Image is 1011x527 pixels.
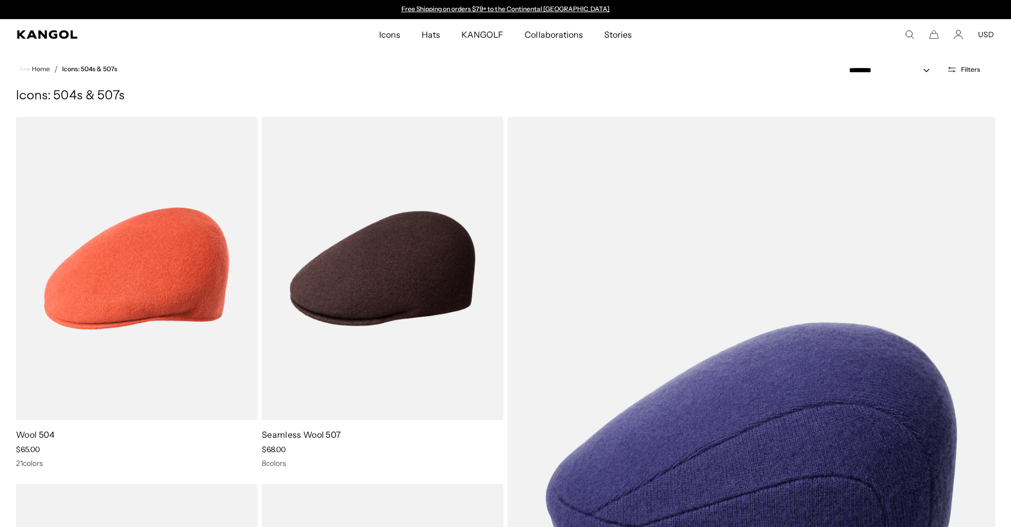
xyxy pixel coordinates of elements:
button: Open filters [940,65,987,74]
a: Wool 504 [16,429,55,440]
a: Kangol [17,30,251,39]
a: Icons [369,19,411,50]
summary: Search here [905,30,914,39]
span: Hats [422,19,440,50]
li: / [50,63,58,75]
slideshow-component: Announcement bar [396,5,615,14]
span: KANGOLF [461,19,503,50]
div: Announcement [396,5,615,14]
span: Filters [961,66,980,73]
a: Home [20,64,50,74]
span: Icons [379,19,400,50]
h1: Icons: 504s & 507s [16,88,995,104]
span: $65.00 [16,445,40,454]
div: 21 colors [16,458,258,468]
button: Cart [929,30,939,39]
a: Icons: 504s & 507s [62,65,117,73]
span: Collaborations [525,19,582,50]
a: Free Shipping on orders $79+ to the Continental [GEOGRAPHIC_DATA] [401,5,610,13]
a: Seamless Wool 507 [262,429,341,440]
div: 1 of 2 [396,5,615,14]
span: Home [30,65,50,73]
img: Seamless Wool 507 [262,117,503,420]
a: KANGOLF [451,19,514,50]
div: 8 colors [262,458,503,468]
img: Wool 504 [16,117,258,420]
select: Sort by: Featured [845,65,940,76]
span: Stories [604,19,632,50]
a: Collaborations [514,19,593,50]
span: $68.00 [262,445,286,454]
a: Hats [411,19,451,50]
a: Account [954,30,963,39]
button: USD [978,30,994,39]
a: Stories [594,19,642,50]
